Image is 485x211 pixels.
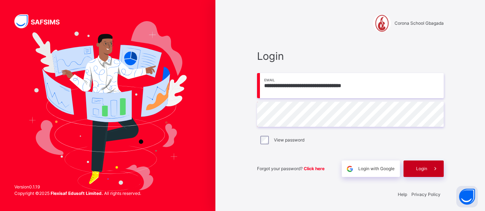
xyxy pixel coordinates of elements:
span: Copyright © 2025 All rights reserved. [14,191,141,196]
img: Hero Image [29,21,187,191]
img: SAFSIMS Logo [14,14,68,28]
span: Corona School Gbagada [395,20,444,27]
span: Login [257,48,444,64]
span: Version 0.1.19 [14,184,141,190]
a: Click here [304,166,325,171]
span: Login with Google [358,166,395,172]
span: Login [416,166,427,172]
a: Help [398,192,407,197]
img: google.396cfc9801f0270233282035f929180a.svg [346,165,354,173]
label: View password [274,137,304,143]
span: Forgot your password? [257,166,325,171]
strong: Flexisaf Edusoft Limited. [51,191,103,196]
a: Privacy Policy [411,192,440,197]
button: Open asap [456,186,478,207]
